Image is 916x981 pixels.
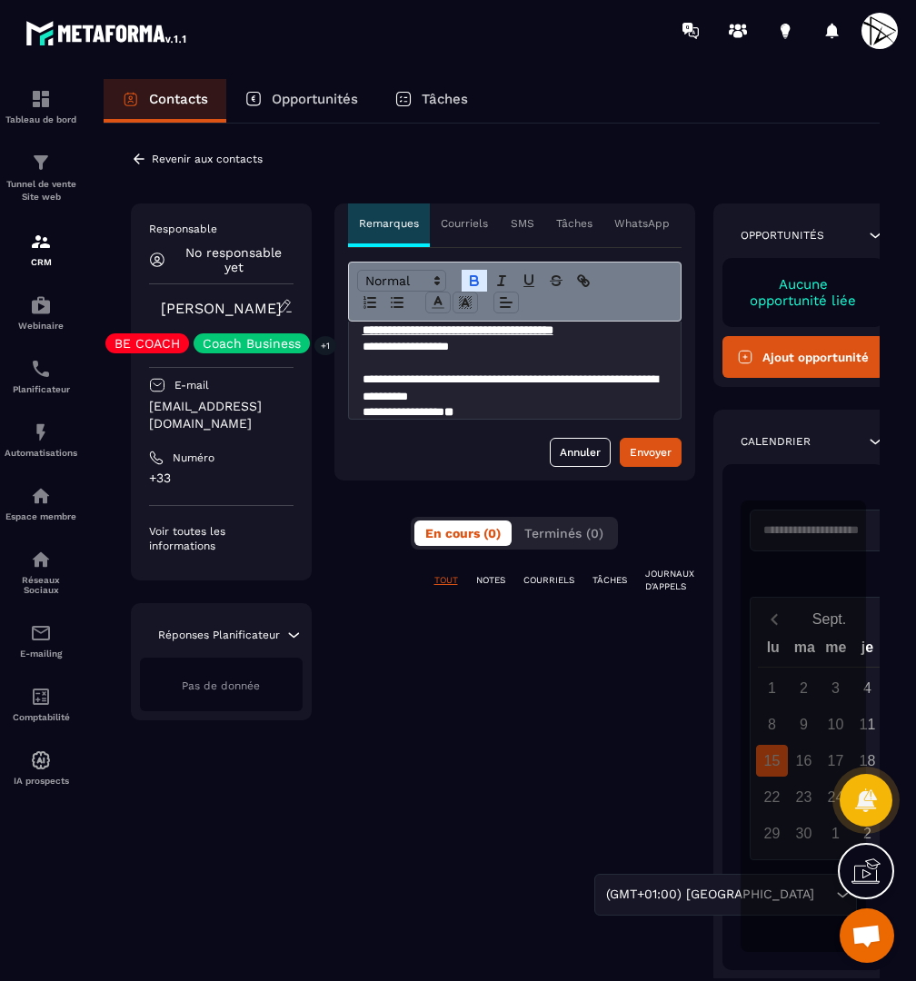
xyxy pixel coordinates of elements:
[620,438,682,467] button: Envoyer
[630,443,672,461] div: Envoyer
[376,79,486,123] a: Tâches
[114,337,180,350] p: BE COACH
[149,222,294,236] p: Responsable
[594,874,857,916] div: Search for option
[226,79,376,123] a: Opportunités
[30,358,52,380] img: scheduler
[840,908,894,963] div: Ouvrir le chat
[30,549,52,570] img: social-network
[5,138,77,217] a: formationformationTunnel de vente Site web
[5,712,77,722] p: Comptabilité
[30,88,52,110] img: formation
[5,408,77,471] a: automationsautomationsAutomatisations
[722,336,885,378] button: Ajout opportunité
[30,294,52,316] img: automations
[30,686,52,708] img: accountant
[5,74,77,138] a: formationformationTableau de bord
[5,649,77,659] p: E-mailing
[5,257,77,267] p: CRM
[149,470,294,487] p: +33
[425,526,501,540] span: En cours (0)
[602,885,818,905] span: (GMT+01:00) [GEOGRAPHIC_DATA]
[5,575,77,595] p: Réseaux Sociaux
[5,535,77,609] a: social-networksocial-networkRéseaux Sociaux
[741,434,811,449] p: Calendrier
[511,216,534,231] p: SMS
[173,451,214,465] p: Numéro
[513,520,614,546] button: Terminés (0)
[149,398,294,432] p: [EMAIL_ADDRESS][DOMAIN_NAME]
[272,91,358,107] p: Opportunités
[5,609,77,672] a: emailemailE-mailing
[592,574,627,587] p: TÂCHES
[203,337,301,350] p: Coach Business
[30,622,52,644] img: email
[523,574,574,587] p: COURRIELS
[5,448,77,458] p: Automatisations
[359,216,419,231] p: Remarques
[645,568,694,593] p: JOURNAUX D'APPELS
[5,776,77,786] p: IA prospects
[174,245,294,274] p: No responsable yet
[524,526,603,540] span: Terminés (0)
[5,471,77,535] a: automationsautomationsEspace membre
[556,216,592,231] p: Tâches
[441,216,488,231] p: Courriels
[741,276,867,309] p: Aucune opportunité liée
[5,114,77,124] p: Tableau de bord
[434,574,458,587] p: TOUT
[5,217,77,281] a: formationformationCRM
[174,378,209,392] p: E-mail
[851,635,883,667] div: je
[149,91,208,107] p: Contacts
[550,438,611,467] button: Annuler
[614,216,670,231] p: WhatsApp
[851,745,883,777] div: 18
[149,524,294,553] p: Voir toutes les informations
[5,281,77,344] a: automationsautomationsWebinaire
[158,628,280,642] p: Réponses Planificateur
[30,152,52,173] img: formation
[5,511,77,521] p: Espace membre
[30,421,52,443] img: automations
[182,679,260,692] span: Pas de donnée
[476,574,505,587] p: NOTES
[741,228,824,243] p: Opportunités
[422,91,468,107] p: Tâches
[851,672,883,704] div: 4
[5,344,77,408] a: schedulerschedulerPlanificateur
[5,178,77,203] p: Tunnel de vente Site web
[161,300,282,317] a: [PERSON_NAME]
[5,672,77,736] a: accountantaccountantComptabilité
[851,708,883,740] div: 11
[5,384,77,394] p: Planificateur
[104,79,226,123] a: Contacts
[30,749,52,771] img: automations
[314,336,336,355] p: +1
[25,16,189,49] img: logo
[30,485,52,507] img: automations
[30,231,52,253] img: formation
[5,321,77,331] p: Webinaire
[152,153,263,165] p: Revenir aux contacts
[414,520,512,546] button: En cours (0)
